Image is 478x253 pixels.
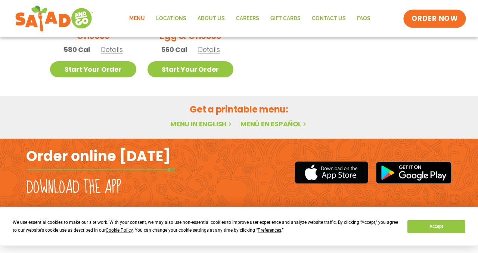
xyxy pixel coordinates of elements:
h2: Order online [DATE] [26,147,171,165]
h2: Download the app [26,177,121,198]
a: Start Your Order [148,61,234,77]
span: Details [198,45,220,54]
span: Details [101,45,123,54]
a: ORDER NOW [403,10,466,28]
img: google_play [376,161,452,184]
a: Menu [124,10,150,27]
button: Accept [407,220,465,233]
nav: Menu [124,10,376,27]
a: FAQs [351,10,376,27]
h2: Get a printable menu: [44,103,434,116]
img: new-SAG-logo-768×292 [15,4,94,34]
a: About Us [192,10,230,27]
div: We use essential cookies to make our site work. With your consent, we may also use non-essential ... [13,219,398,234]
span: ORDER NOW [412,14,458,24]
img: fork [26,168,176,172]
span: Cookie Policy [106,228,133,233]
a: Menú en español [240,119,308,129]
span: 560 Cal [161,44,187,55]
a: Locations [150,10,192,27]
a: Careers [230,10,265,27]
a: GIFT CARDS [265,10,306,27]
span: Preferences [258,228,281,233]
a: Menu in English [170,119,233,129]
img: appstore [295,160,368,185]
span: 580 Cal [63,44,90,55]
a: Start Your Order [50,61,136,77]
a: Contact Us [306,10,351,27]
